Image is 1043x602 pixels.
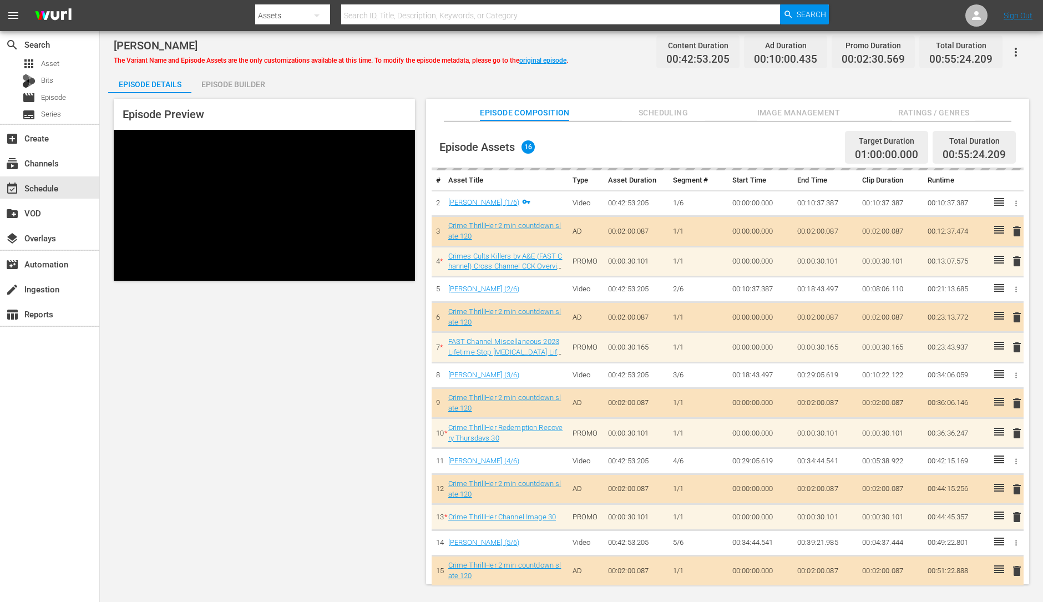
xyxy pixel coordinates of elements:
th: # [432,170,443,191]
a: Crime ThrillHer 2 min countdown slate 120 [448,393,561,412]
div: Total Duration [929,38,993,53]
td: 00:02:00.087 [604,388,669,418]
td: 13 [432,504,443,530]
td: 00:02:00.087 [858,556,923,586]
td: 00:42:53.205 [604,190,669,216]
span: Search [6,38,19,52]
td: 00:42:53.205 [604,530,669,556]
td: 00:00:30.165 [793,332,858,362]
td: AD [568,556,604,586]
span: Automation [6,258,19,271]
td: PROMO [568,504,604,530]
td: 8 [432,362,443,388]
th: Start Time [728,170,793,191]
a: [PERSON_NAME] (3/6) [448,371,520,379]
td: 00:39:21.985 [793,530,858,556]
td: Video [568,530,604,556]
td: 7 [432,332,443,362]
th: Runtime [923,170,988,191]
td: 1/6 [669,190,728,216]
td: 00:00:00.000 [728,418,793,448]
td: Video [568,362,604,388]
td: 00:02:00.087 [793,556,858,586]
th: Asset Duration [604,170,669,191]
td: 00:29:05.619 [728,448,793,474]
td: 1/1 [669,302,728,332]
td: 1/1 [669,474,728,504]
td: 00:10:37.387 [923,190,988,216]
td: 5/6 [669,530,728,556]
td: 00:36:36.247 [923,418,988,448]
div: Content Duration [666,38,730,53]
td: 00:00:00.000 [728,246,793,276]
td: 00:44:45.357 [923,504,988,530]
td: 00:05:38.922 [858,448,923,474]
th: End Time [793,170,858,191]
td: 00:00:30.101 [858,418,923,448]
div: Target Duration [855,133,918,149]
button: Episode Builder [191,71,275,93]
div: Ad Duration [754,38,817,53]
button: Episode Details [108,71,191,93]
span: Series [22,108,36,122]
span: 00:10:00.435 [754,53,817,66]
td: 00:29:05.619 [793,362,858,388]
span: 00:02:30.569 [842,53,905,66]
td: 3 [432,216,443,246]
td: 1/1 [669,418,728,448]
div: Episode Details [108,71,191,98]
a: Crimes Cults Killers by A&E (FAST Channel) Cross Channel CCK Overview Image [448,252,563,281]
div: Episode Assets [439,140,535,154]
td: 00:00:30.165 [604,332,669,362]
td: 10 [432,418,443,448]
span: Reports [6,308,19,321]
td: AD [568,388,604,418]
td: 00:10:37.387 [793,190,858,216]
td: 00:02:00.087 [604,474,669,504]
td: 1/1 [669,332,728,362]
div: Total Duration [943,133,1006,149]
span: menu [7,9,20,22]
td: 14 [432,530,443,556]
td: 00:00:30.101 [858,246,923,276]
span: Overlays [6,232,19,245]
a: [PERSON_NAME] (2/6) [448,285,520,293]
td: 00:02:00.087 [858,302,923,332]
td: 00:51:22.888 [923,556,988,586]
td: 00:02:00.087 [858,216,923,246]
td: 00:42:53.205 [604,448,669,474]
a: [PERSON_NAME] (5/6) [448,538,520,547]
td: 00:00:00.000 [728,332,793,362]
button: Search [780,4,829,24]
td: 1/1 [669,556,728,586]
td: 00:02:00.087 [858,388,923,418]
td: AD [568,216,604,246]
td: 00:00:00.000 [728,302,793,332]
td: 00:42:53.205 [604,276,669,302]
td: 00:00:00.000 [728,190,793,216]
div: Episode Builder [191,71,275,98]
span: Ratings / Genres [892,106,975,120]
span: Episode Preview [123,108,204,121]
td: 00:00:30.101 [604,246,669,276]
span: 16 [521,140,535,154]
a: [PERSON_NAME] (4/6) [448,457,520,465]
span: Bits [41,75,53,86]
td: 00:34:44.541 [793,448,858,474]
span: The Variant Name and Episode Assets are the only customizations available at this time. To modify... [114,57,568,64]
td: 00:44:15.256 [923,474,988,504]
td: 00:23:13.772 [923,302,988,332]
td: 00:02:00.087 [604,556,669,586]
a: Sign Out [1004,11,1032,20]
td: 00:00:30.101 [793,504,858,530]
span: Scheduling [622,106,705,120]
td: 00:34:06.059 [923,362,988,388]
td: 6 [432,302,443,332]
td: 00:08:06.110 [858,276,923,302]
a: original episode [519,57,566,64]
span: Channels [6,157,19,170]
td: 2/6 [669,276,728,302]
span: Image Management [757,106,840,120]
th: Clip Duration [858,170,923,191]
td: 4/6 [669,448,728,474]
